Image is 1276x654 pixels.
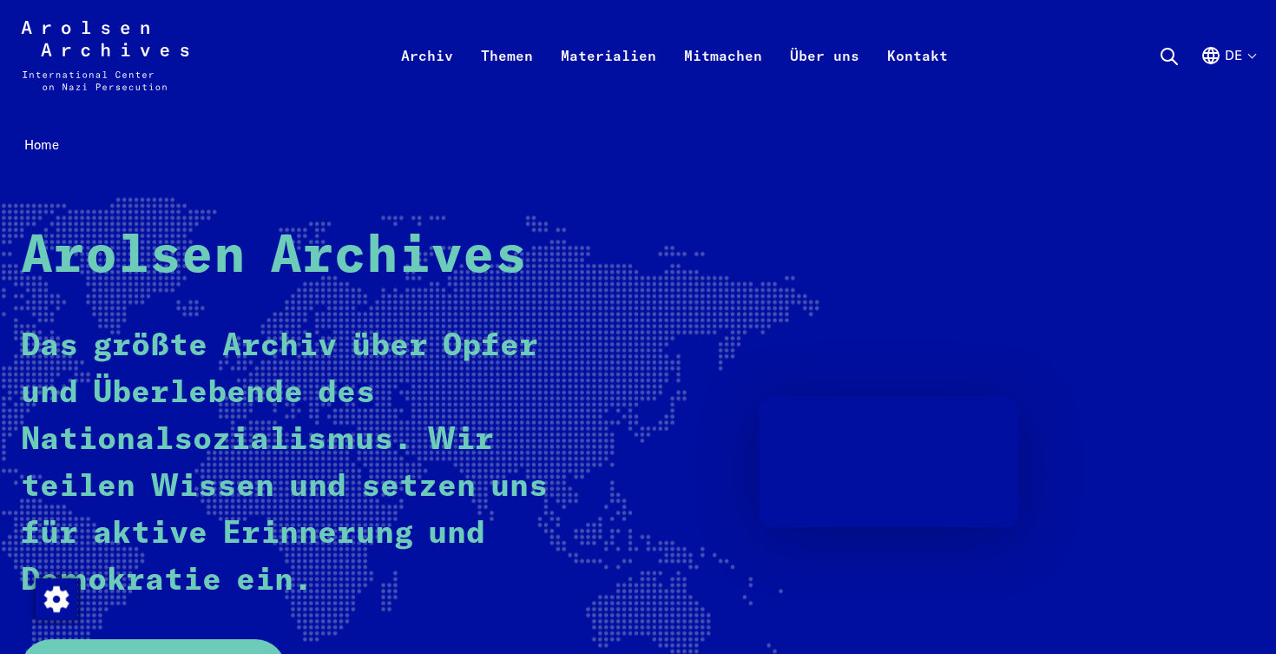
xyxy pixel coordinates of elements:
[21,132,1255,159] nav: Breadcrumb
[387,21,962,90] nav: Primär
[21,323,559,604] p: Das größte Archiv über Opfer und Überlebende des Nationalsozialismus. Wir teilen Wissen und setze...
[467,42,547,111] a: Themen
[35,578,76,619] div: Zustimmung ändern
[1200,45,1255,108] button: Deutsch, Sprachauswahl
[24,136,59,153] span: Home
[36,578,77,620] img: Zustimmung ändern
[776,42,873,111] a: Über uns
[547,42,670,111] a: Materialien
[21,231,527,283] strong: Arolsen Archives
[387,42,467,111] a: Archiv
[873,42,962,111] a: Kontakt
[670,42,776,111] a: Mitmachen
